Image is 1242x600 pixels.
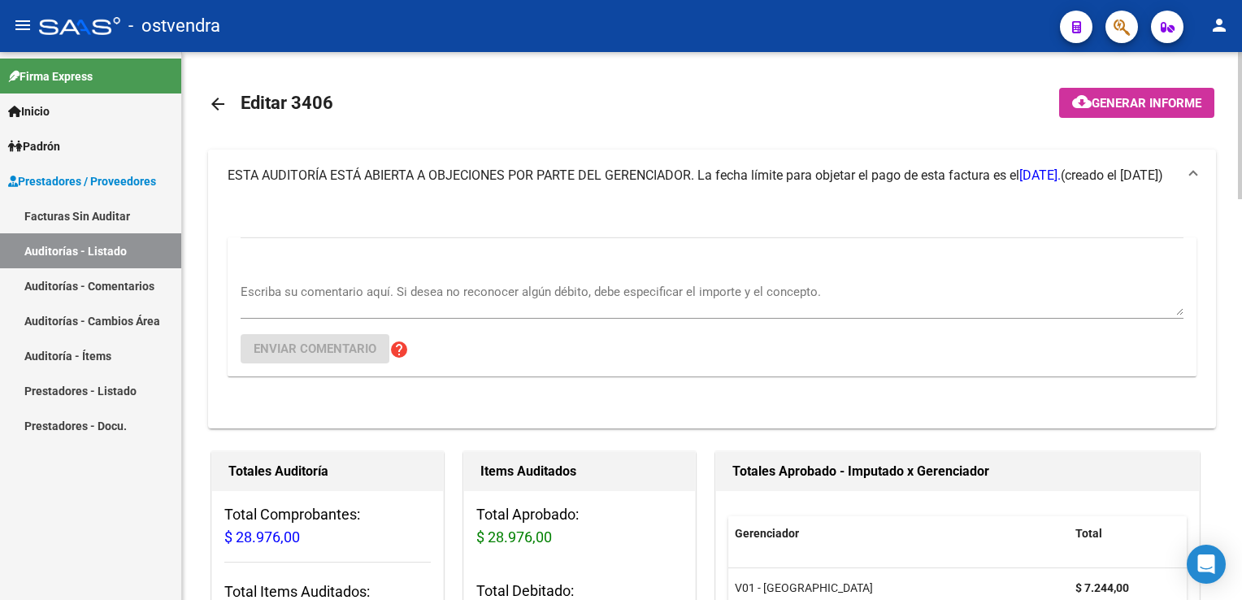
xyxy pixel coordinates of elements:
span: [DATE]. [1019,167,1061,183]
div: Open Intercom Messenger [1187,545,1226,584]
span: - ostvendra [128,8,220,44]
span: Total [1075,527,1102,540]
mat-icon: help [389,340,409,359]
mat-icon: person [1209,15,1229,35]
span: (creado el [DATE]) [1061,167,1163,185]
span: ESTA AUDITORÍA ESTÁ ABIERTA A OBJECIONES POR PARTE DEL GERENCIADOR. La fecha límite para objetar ... [228,167,1061,183]
div: ESTA AUDITORÍA ESTÁ ABIERTA A OBJECIONES POR PARTE DEL GERENCIADOR. La fecha límite para objetar ... [208,202,1216,428]
mat-icon: menu [13,15,33,35]
mat-expansion-panel-header: ESTA AUDITORÍA ESTÁ ABIERTA A OBJECIONES POR PARTE DEL GERENCIADOR. La fecha límite para objetar ... [208,150,1216,202]
mat-icon: cloud_download [1072,92,1092,111]
span: Gerenciador [735,527,799,540]
datatable-header-cell: Total [1069,516,1175,551]
h1: Totales Auditoría [228,459,427,485]
span: V01 - [GEOGRAPHIC_DATA] [735,581,873,594]
span: $ 28.976,00 [224,528,300,546]
span: $ 28.976,00 [476,528,552,546]
h1: Items Auditados [480,459,679,485]
span: Inicio [8,102,50,120]
span: Editar 3406 [241,93,333,113]
span: Generar informe [1092,96,1201,111]
mat-icon: arrow_back [208,94,228,114]
h3: Total Comprobantes: [224,503,431,549]
button: Enviar comentario [241,334,389,363]
datatable-header-cell: Gerenciador [728,516,1069,551]
span: Padrón [8,137,60,155]
h3: Total Aprobado: [476,503,683,549]
span: Enviar comentario [254,341,376,356]
h1: Totales Aprobado - Imputado x Gerenciador [732,459,1183,485]
span: Prestadores / Proveedores [8,172,156,190]
button: Generar informe [1059,88,1214,118]
span: Firma Express [8,67,93,85]
strong: $ 7.244,00 [1075,581,1129,594]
